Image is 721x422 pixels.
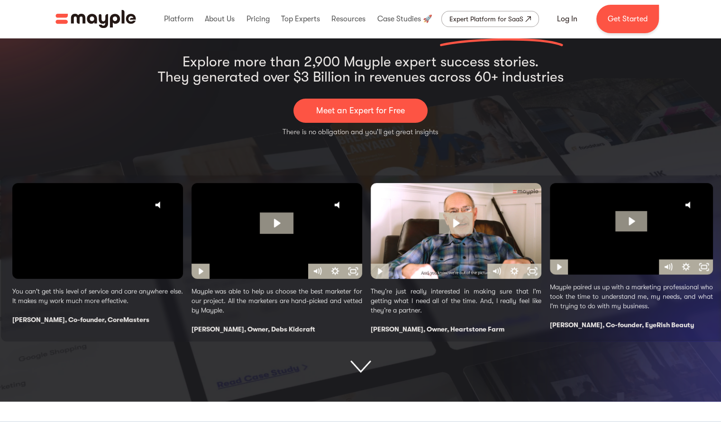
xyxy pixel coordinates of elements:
[326,264,344,279] button: Show settings menu
[615,211,647,231] button: Play Video: Hellen UHD
[316,104,405,117] p: Meet an Expert for Free
[441,11,539,27] a: Expert Platform for SaaS
[192,286,362,315] p: Mayple was able to help us choose the best marketer for our project. All the marketers are hand-p...
[546,8,589,30] a: Log In
[371,286,541,315] p: They’re just really interested in making sure that I’m getting what I need all of the time. And, ...
[148,192,173,218] button: Click for sound
[596,5,659,33] a: Get Started
[244,4,272,34] div: Pricing
[192,324,362,334] div: [PERSON_NAME], Owner, Debs Kidcraft
[674,376,721,422] iframe: Chat Widget
[327,192,353,218] button: Click for sound
[678,192,703,218] button: Click for sound
[12,286,183,305] p: You can't get this level of service and care anywhere else. It makes my work much more effective.
[550,259,568,275] button: Play Video
[260,212,293,234] button: Play Video: Debora UHD
[439,212,472,234] button: Play Video: 8
[308,264,326,279] button: Mute
[677,259,695,275] button: Show settings menu
[12,315,183,324] div: [PERSON_NAME], Co-founder, CoreMasters
[505,264,523,279] button: Show settings menu
[192,264,210,279] button: Play Video
[283,127,438,138] p: There is no obligation and you'll get great insights
[158,54,564,84] div: Explore more than 2,900 Mayple expert success stories. They generated over $3 Billion in revenues...
[202,4,237,34] div: About Us
[55,10,136,28] img: Mayple logo
[371,324,541,334] div: [PERSON_NAME], Owner, Heartstone Farm
[293,99,428,123] a: Meet an Expert for Free
[162,4,196,34] div: Platform
[12,183,183,325] div: 1 / 4
[344,264,362,279] button: Fullscreen
[550,183,721,330] div: 4 / 4
[523,264,541,279] button: Fullscreen
[371,264,389,279] button: Play Video
[487,264,505,279] button: Mute
[192,183,362,334] div: 2 / 4
[695,259,713,275] button: Fullscreen
[659,259,677,275] button: Mute
[55,10,136,28] a: home
[371,183,541,334] div: 3 / 4
[449,13,523,25] div: Expert Platform for SaaS
[550,282,713,311] p: Mayple paired us up with a marketing professional who took the time to understand me, my needs, a...
[279,4,322,34] div: Top Experts
[440,8,563,38] span: Potential.
[550,320,713,330] div: [PERSON_NAME], Co-founder, EyeRish Beauty
[329,4,368,34] div: Resources
[371,183,541,279] img: Video Thumbnail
